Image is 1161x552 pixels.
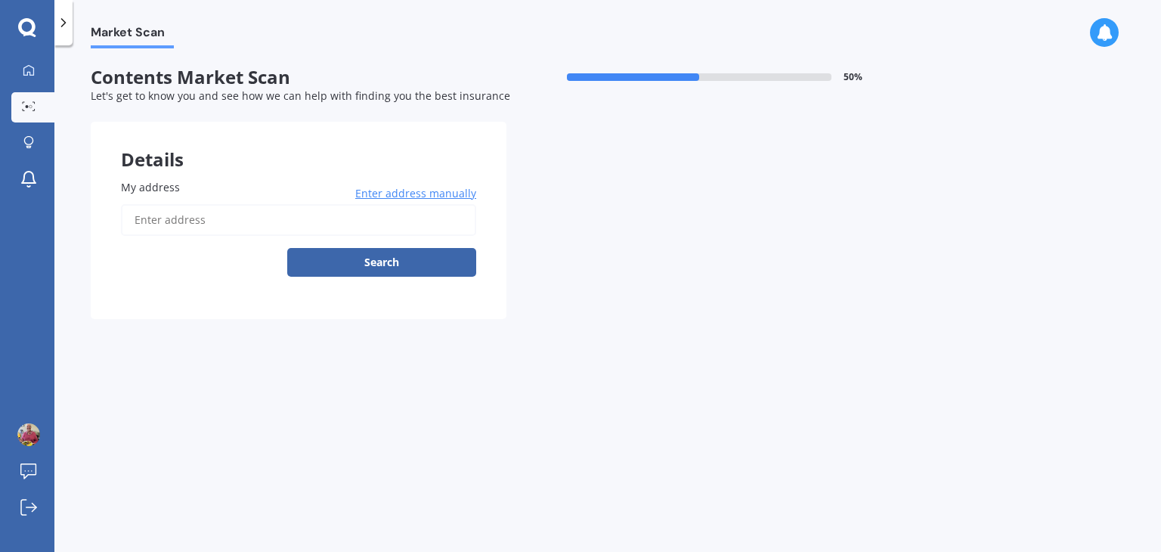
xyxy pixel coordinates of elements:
span: My address [121,180,180,194]
span: Enter address manually [355,186,476,201]
input: Enter address [121,204,476,236]
span: Market Scan [91,25,174,45]
span: Contents Market Scan [91,67,506,88]
span: 50 % [844,72,862,82]
button: Search [287,248,476,277]
div: Details [91,122,506,167]
img: picture [17,423,40,446]
span: Let's get to know you and see how we can help with finding you the best insurance [91,88,510,103]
